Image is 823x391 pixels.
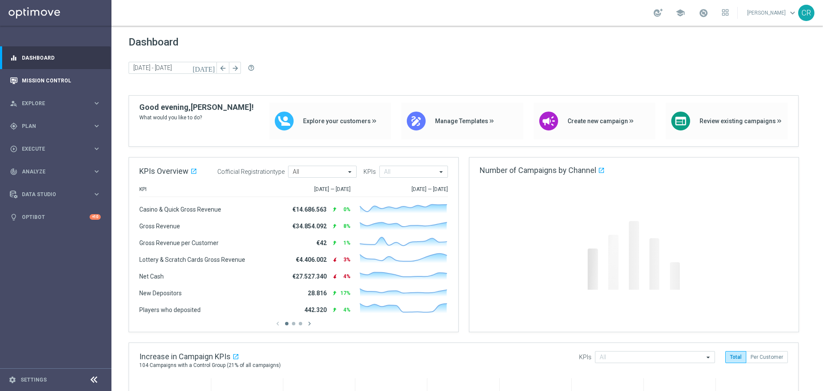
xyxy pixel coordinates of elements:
[9,168,101,175] button: track_changes Analyze keyboard_arrow_right
[22,124,93,129] span: Plan
[10,168,18,176] i: track_changes
[788,8,797,18] span: keyboard_arrow_down
[10,168,93,176] div: Analyze
[9,145,101,152] button: play_circle_outline Execute keyboard_arrow_right
[93,99,101,107] i: keyboard_arrow_right
[10,100,93,107] div: Explore
[10,69,101,92] div: Mission Control
[9,100,101,107] button: person_search Explore keyboard_arrow_right
[10,122,93,130] div: Plan
[21,377,47,382] a: Settings
[10,191,93,198] div: Data Studio
[93,190,101,198] i: keyboard_arrow_right
[10,54,18,62] i: equalizer
[9,376,16,384] i: settings
[22,206,90,228] a: Optibot
[22,192,93,197] span: Data Studio
[9,191,101,198] button: Data Studio keyboard_arrow_right
[93,145,101,153] i: keyboard_arrow_right
[9,214,101,221] button: lightbulb Optibot +10
[9,77,101,84] button: Mission Control
[10,145,93,153] div: Execute
[90,214,101,220] div: +10
[10,46,101,69] div: Dashboard
[10,145,18,153] i: play_circle_outline
[22,101,93,106] span: Explore
[93,167,101,176] i: keyboard_arrow_right
[22,169,93,174] span: Analyze
[9,55,101,61] button: equalizer Dashboard
[22,146,93,152] span: Execute
[746,6,798,19] a: [PERSON_NAME]keyboard_arrow_down
[93,122,101,130] i: keyboard_arrow_right
[22,69,101,92] a: Mission Control
[676,8,685,18] span: school
[10,100,18,107] i: person_search
[10,213,18,221] i: lightbulb
[22,46,101,69] a: Dashboard
[10,122,18,130] i: gps_fixed
[9,123,101,130] button: gps_fixed Plan keyboard_arrow_right
[10,206,101,228] div: Optibot
[798,5,814,21] div: CR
